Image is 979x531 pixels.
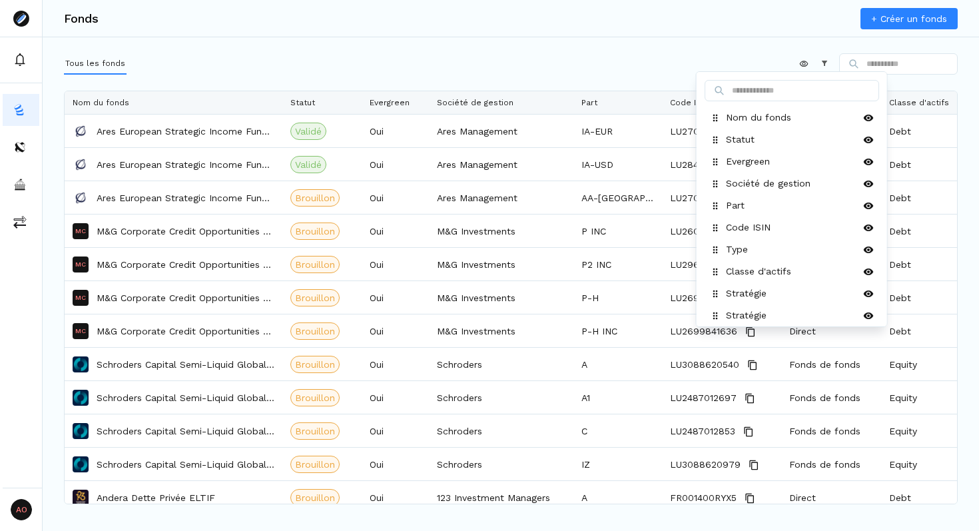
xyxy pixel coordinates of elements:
[726,308,767,322] p: Stratégie
[726,243,748,257] p: Type
[726,221,771,235] p: Code ISIN
[726,155,770,169] p: Evergreen
[726,177,811,191] p: Société de gestion
[726,286,767,300] p: Stratégie
[726,199,745,213] p: Part
[726,111,791,125] p: Nom du fonds
[726,133,755,147] p: Statut
[726,265,791,278] p: Classe d'actifs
